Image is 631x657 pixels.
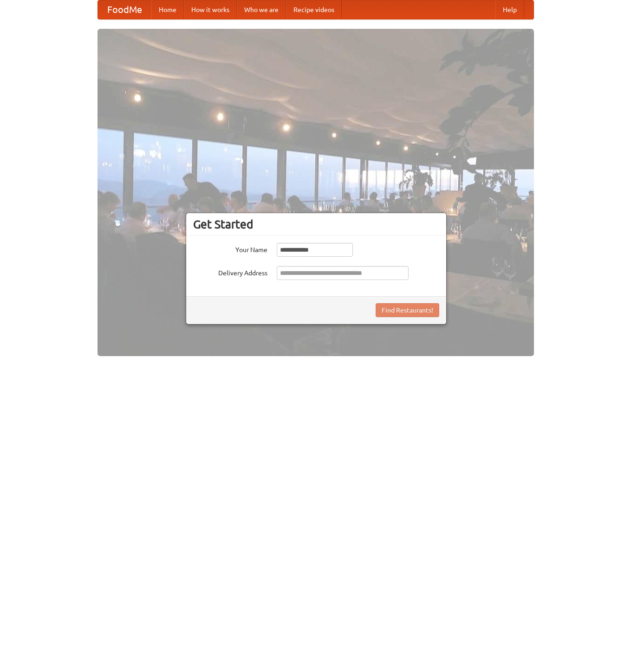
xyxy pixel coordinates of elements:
[495,0,524,19] a: Help
[286,0,342,19] a: Recipe videos
[376,303,439,317] button: Find Restaurants!
[151,0,184,19] a: Home
[98,0,151,19] a: FoodMe
[193,266,267,278] label: Delivery Address
[193,217,439,231] h3: Get Started
[237,0,286,19] a: Who we are
[193,243,267,254] label: Your Name
[184,0,237,19] a: How it works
